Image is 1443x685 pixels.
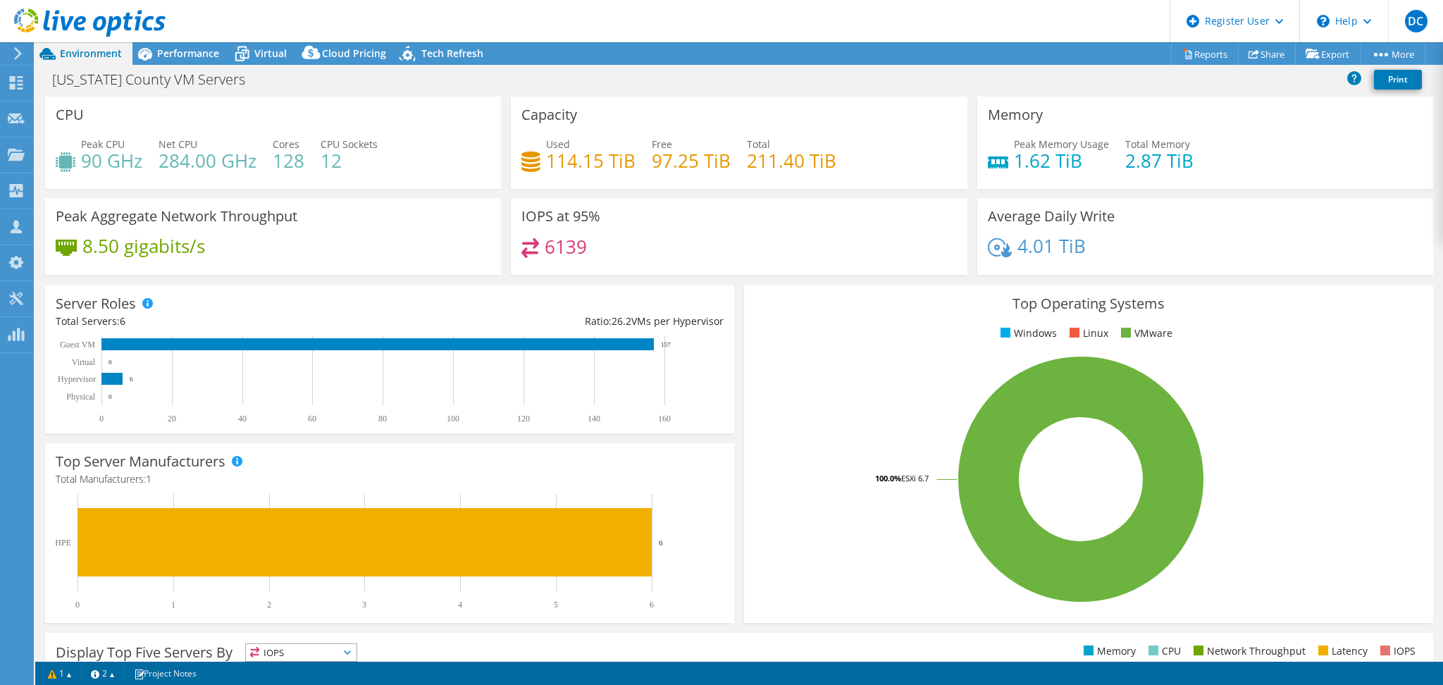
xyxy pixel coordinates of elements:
[875,473,901,483] tspan: 100.0%
[1317,15,1330,27] svg: \n
[1014,137,1109,151] span: Peak Memory Usage
[273,137,299,151] span: Cores
[109,393,112,400] text: 0
[1377,643,1416,659] li: IOPS
[120,314,125,328] span: 6
[747,153,836,168] h4: 211.40 TiB
[109,359,112,366] text: 0
[390,314,724,329] div: Ratio: VMs per Hypervisor
[1405,10,1427,32] span: DC
[273,153,304,168] h4: 128
[254,47,287,60] span: Virtual
[652,153,731,168] h4: 97.25 TiB
[56,454,225,469] h3: Top Server Manufacturers
[1171,43,1239,65] a: Reports
[60,47,122,60] span: Environment
[321,153,378,168] h4: 12
[171,600,175,610] text: 1
[66,392,95,402] text: Physical
[458,600,462,610] text: 4
[378,414,387,424] text: 80
[56,107,84,123] h3: CPU
[661,341,671,348] text: 157
[81,137,125,151] span: Peak CPU
[38,665,82,682] a: 1
[747,137,770,151] span: Total
[308,414,316,424] text: 60
[56,314,390,329] div: Total Servers:
[1017,238,1086,254] h4: 4.01 TiB
[56,296,136,311] h3: Server Roles
[56,209,297,224] h3: Peak Aggregate Network Throughput
[1125,153,1194,168] h4: 2.87 TiB
[1374,70,1422,90] a: Print
[421,47,483,60] span: Tech Refresh
[157,47,219,60] span: Performance
[650,600,654,610] text: 6
[168,414,176,424] text: 20
[130,376,133,383] text: 6
[901,473,929,483] tspan: ESXi 6.7
[1145,643,1181,659] li: CPU
[146,472,151,486] span: 1
[56,471,724,487] h4: Total Manufacturers:
[321,137,378,151] span: CPU Sockets
[58,374,96,384] text: Hypervisor
[546,137,570,151] span: Used
[988,209,1115,224] h3: Average Daily Write
[81,665,125,682] a: 2
[588,414,600,424] text: 140
[46,72,267,87] h1: [US_STATE] County VM Servers
[1080,643,1136,659] li: Memory
[1117,326,1172,341] li: VMware
[1014,153,1109,168] h4: 1.62 TiB
[988,107,1043,123] h3: Memory
[1066,326,1108,341] li: Linux
[362,600,366,610] text: 3
[267,600,271,610] text: 2
[1315,643,1368,659] li: Latency
[997,326,1057,341] li: Windows
[81,153,142,168] h4: 90 GHz
[1360,43,1425,65] a: More
[60,340,95,350] text: Guest VM
[238,414,247,424] text: 40
[322,47,386,60] span: Cloud Pricing
[159,137,197,151] span: Net CPU
[124,665,206,682] a: Project Notes
[521,209,600,224] h3: IOPS at 95%
[1190,643,1306,659] li: Network Throughput
[652,137,672,151] span: Free
[658,414,671,424] text: 160
[659,538,663,547] text: 6
[75,600,80,610] text: 0
[755,296,1423,311] h3: Top Operating Systems
[1295,43,1361,65] a: Export
[546,153,636,168] h4: 114.15 TiB
[612,314,631,328] span: 26.2
[1125,137,1190,151] span: Total Memory
[447,414,459,424] text: 100
[1238,43,1296,65] a: Share
[55,538,71,548] text: HPE
[517,414,530,424] text: 120
[246,644,357,661] span: IOPS
[72,357,96,367] text: Virtual
[82,238,205,254] h4: 8.50 gigabits/s
[554,600,558,610] text: 5
[99,414,104,424] text: 0
[159,153,256,168] h4: 284.00 GHz
[545,239,587,254] h4: 6139
[521,107,577,123] h3: Capacity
